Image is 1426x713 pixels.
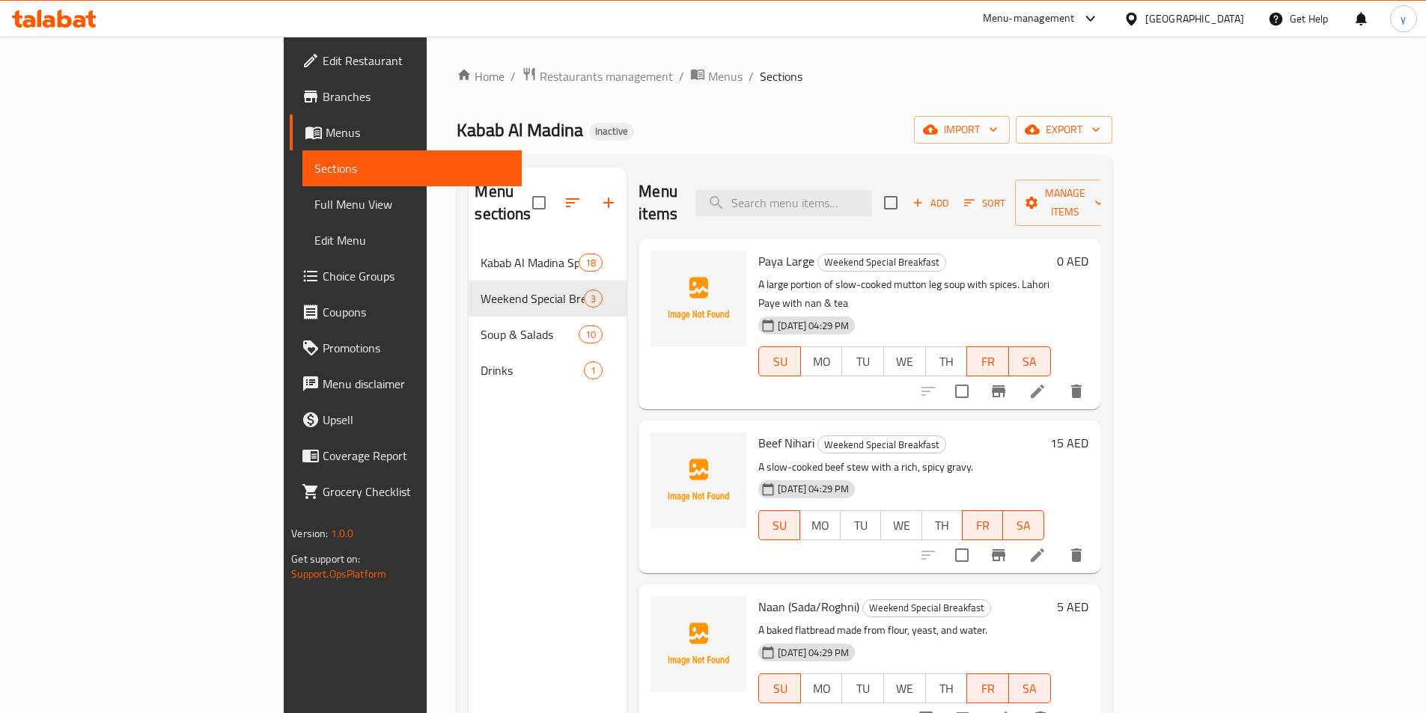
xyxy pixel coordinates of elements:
button: SA [1003,510,1043,540]
span: Restaurants management [540,67,673,85]
span: Weekend Special Breakfast [863,599,990,616]
a: Restaurants management [522,67,673,86]
span: Coupons [323,303,510,321]
span: 10 [579,328,602,342]
span: 3 [585,292,602,306]
a: Edit menu item [1029,382,1046,400]
span: import [926,120,998,139]
a: Promotions [290,330,522,366]
span: SA [1015,678,1045,700]
span: Inactive [589,125,634,138]
span: WE [887,515,915,536]
span: TH [932,678,962,700]
span: Manage items [1027,184,1103,221]
nav: breadcrumb [457,67,1112,86]
button: SA [1009,673,1051,703]
span: [DATE] 04:29 PM [772,319,855,333]
div: Weekend Special Breakfast [817,435,946,453]
span: Beef Nihari [758,432,814,454]
button: Branch-specific-item [981,537,1017,573]
span: Choice Groups [323,267,510,285]
span: WE [890,678,920,700]
span: Add [910,195,951,212]
span: Drinks [481,361,584,379]
h2: Menu items [639,180,677,225]
div: Drinks1 [469,352,627,388]
span: Menus [326,123,510,141]
span: SU [765,678,795,700]
button: Branch-specific-item [981,373,1017,409]
button: TH [925,346,968,376]
span: TU [848,351,878,373]
button: MO [799,510,841,540]
a: Edit Restaurant [290,43,522,79]
span: WE [890,351,920,373]
button: SU [758,346,801,376]
span: Grocery Checklist [323,483,510,501]
button: WE [883,346,926,376]
div: Weekend Special Breakfast [481,290,584,307]
div: items [579,325,603,343]
div: Weekend Special Breakfast [862,599,991,617]
div: items [584,361,603,379]
span: Naan (Sada/Roghni) [758,596,859,618]
span: SA [1015,351,1045,373]
button: delete [1058,373,1094,409]
span: SU [765,351,795,373]
button: Sort [960,192,1009,215]
span: Full Menu View [314,195,510,213]
span: 18 [579,256,602,270]
span: Soup & Salads [481,325,579,343]
a: Choice Groups [290,258,522,294]
span: Coverage Report [323,447,510,465]
span: Paya Large [758,250,814,272]
span: [DATE] 04:29 PM [772,646,855,660]
a: Full Menu View [302,186,522,222]
button: TU [840,510,881,540]
button: Add section [591,185,627,221]
span: Sort sections [555,185,591,221]
span: 1 [585,364,602,378]
span: Weekend Special Breakfast [818,254,945,271]
nav: Menu sections [469,239,627,394]
button: SA [1009,346,1051,376]
span: Edit Menu [314,231,510,249]
span: Menus [708,67,743,85]
span: Upsell [323,411,510,429]
span: Select to update [946,539,978,571]
span: Version: [291,524,328,543]
div: items [579,254,603,272]
h6: 15 AED [1050,432,1088,453]
span: MO [807,351,837,373]
span: SA [1009,515,1037,536]
h6: 5 AED [1057,596,1088,617]
span: FR [973,351,1003,373]
span: [DATE] 04:29 PM [772,482,855,496]
div: items [584,290,603,307]
div: Soup & Salads10 [469,316,627,352]
a: Grocery Checklist [290,474,522,509]
a: Edit menu item [1029,546,1046,564]
a: Upsell [290,402,522,438]
span: SU [765,515,793,536]
span: Promotions [323,339,510,357]
span: MO [807,678,837,700]
span: Get support on: [291,549,360,569]
h6: 0 AED [1057,251,1088,272]
span: FR [973,678,1003,700]
li: / [679,67,684,85]
button: delete [1058,537,1094,573]
span: FR [969,515,997,536]
a: Sections [302,150,522,186]
span: Sort [964,195,1005,212]
span: Menu disclaimer [323,375,510,393]
button: FR [962,510,1003,540]
span: Select to update [946,376,978,407]
a: Menus [690,67,743,86]
span: Branches [323,88,510,105]
button: TU [841,346,884,376]
span: Kabab Al Madina Special Breakfast [481,254,579,272]
p: A large portion of slow-cooked mutton leg soup with spices. Lahori Paye with nan & tea [758,275,1050,313]
input: search [695,190,872,216]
